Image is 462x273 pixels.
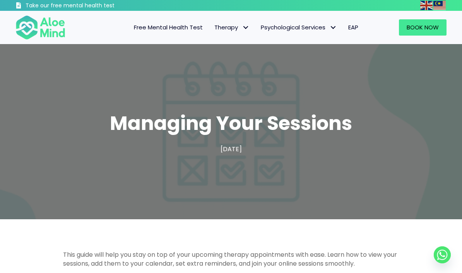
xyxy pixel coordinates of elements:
span: Managing Your Sessions [110,109,352,137]
a: Free Mental Health Test [128,19,209,36]
span: Psychological Services [261,23,337,31]
span: Therapy: submenu [240,22,251,33]
span: Therapy [214,23,249,31]
h3: Take our free mental health test [26,2,150,10]
a: Whatsapp [434,246,451,263]
a: Book Now [399,19,447,36]
a: Psychological ServicesPsychological Services: submenu [255,19,342,36]
a: TherapyTherapy: submenu [209,19,255,36]
span: Psychological Services: submenu [327,22,339,33]
a: EAP [342,19,364,36]
img: en [420,1,433,10]
img: Aloe mind Logo [15,15,65,40]
nav: Menu [73,19,364,36]
span: [DATE] [221,145,242,154]
a: Take our free mental health test [15,2,150,11]
a: Malay [433,1,447,10]
p: This guide will help you stay on top of your upcoming therapy appointments with ease. Learn how t... [63,250,399,268]
span: EAP [348,23,358,31]
img: ms [433,1,446,10]
a: English [420,1,433,10]
span: Free Mental Health Test [134,23,203,31]
span: Book Now [407,23,439,31]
